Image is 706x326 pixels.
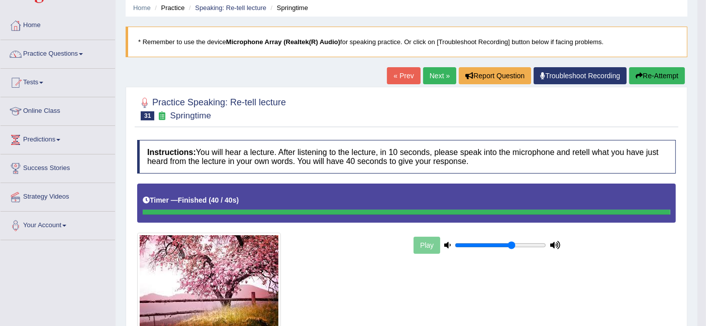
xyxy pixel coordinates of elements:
a: « Prev [387,67,420,84]
a: Home [1,12,115,37]
h4: You will hear a lecture. After listening to the lecture, in 10 seconds, please speak into the mic... [137,140,676,174]
a: Predictions [1,126,115,151]
h2: Practice Speaking: Re-tell lecture [137,95,286,120]
a: Online Class [1,97,115,122]
a: Tests [1,69,115,94]
a: Troubleshoot Recording [534,67,627,84]
a: Next » [423,67,456,84]
a: Home [133,4,151,12]
blockquote: * Remember to use the device for speaking practice. Or click on [Troubleshoot Recording] button b... [126,27,687,57]
small: Exam occurring question [157,111,167,121]
a: Speaking: Re-tell lecture [195,4,266,12]
h5: Timer — [143,197,239,204]
a: Strategy Videos [1,183,115,208]
b: Finished [178,196,207,204]
li: Practice [152,3,184,13]
b: Instructions: [147,148,196,156]
a: Success Stories [1,154,115,180]
b: ) [237,196,239,204]
li: Springtime [268,3,308,13]
a: Practice Questions [1,40,115,65]
b: ( [209,196,211,204]
small: Springtime [170,111,211,120]
b: 40 / 40s [211,196,237,204]
span: 31 [141,111,154,120]
b: Microphone Array (Realtek(R) Audio) [226,38,340,46]
a: Your Account [1,212,115,237]
button: Re-Attempt [629,67,685,84]
button: Report Question [459,67,531,84]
